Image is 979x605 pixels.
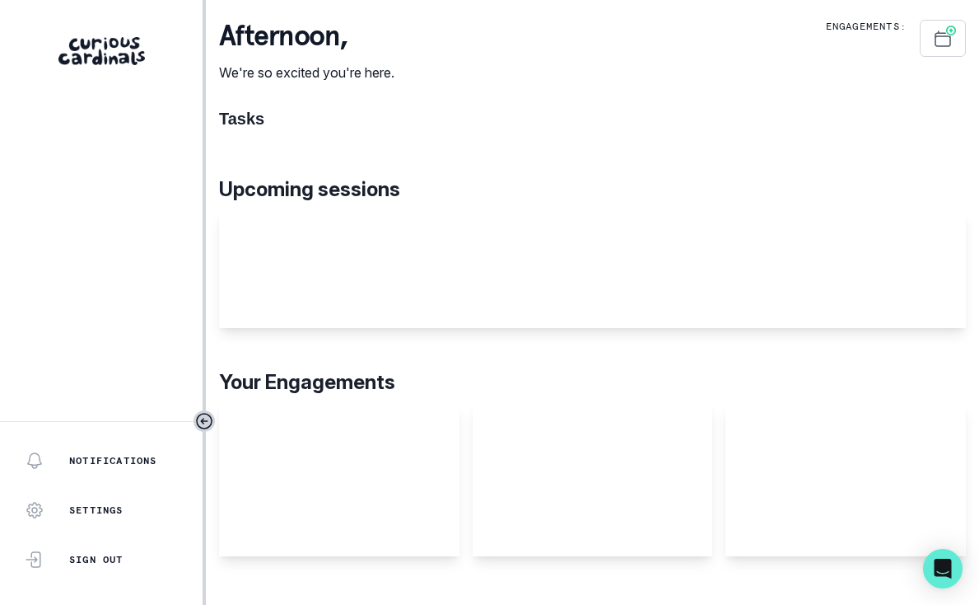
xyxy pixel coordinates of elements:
[920,20,966,57] button: Schedule Sessions
[219,368,966,397] p: Your Engagements
[58,37,145,65] img: Curious Cardinals Logo
[923,549,963,589] div: Open Intercom Messenger
[219,175,966,204] p: Upcoming sessions
[193,410,215,432] button: Toggle sidebar
[219,109,966,129] h1: Tasks
[219,20,394,53] p: afternoon ,
[219,63,394,82] p: We're so excited you're here.
[69,454,157,467] p: Notifications
[69,504,124,517] p: Settings
[826,20,907,33] p: Engagements:
[69,553,124,566] p: Sign Out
